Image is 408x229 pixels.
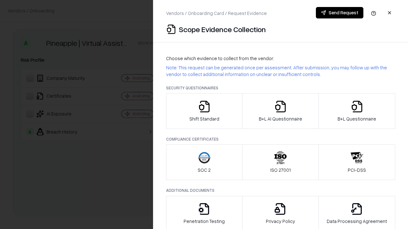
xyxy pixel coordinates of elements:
p: Scope Evidence Collection [179,24,266,34]
p: Vendors / Onboarding Card / Request Evidence [166,10,267,17]
p: Additional Documents [166,188,395,193]
button: B+L Questionnaire [318,93,395,129]
p: Penetration Testing [184,218,225,225]
p: ISO 27001 [270,167,291,173]
button: ISO 27001 [242,144,319,180]
p: SOC 2 [198,167,211,173]
p: PCI-DSS [348,167,366,173]
p: Shift Standard [189,115,219,122]
p: Security Questionnaires [166,85,395,91]
p: Choose which evidence to collect from the vendor: [166,55,395,62]
p: B+L AI Questionnaire [259,115,302,122]
p: Compliance Certificates [166,136,395,142]
p: Privacy Policy [266,218,295,225]
p: B+L Questionnaire [338,115,376,122]
button: B+L AI Questionnaire [242,93,319,129]
button: SOC 2 [166,144,243,180]
p: Note: This request can be generated once per assessment. After submission, you may follow up with... [166,64,395,78]
p: Data Processing Agreement [327,218,387,225]
button: Send Request [316,7,363,18]
button: PCI-DSS [318,144,395,180]
button: Shift Standard [166,93,243,129]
